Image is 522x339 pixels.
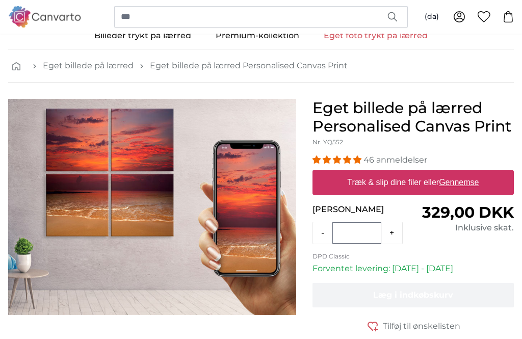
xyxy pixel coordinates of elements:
p: DPD Classic [312,252,514,260]
span: 329,00 DKK [422,203,514,222]
p: Forventet levering: [DATE] - [DATE] [312,263,514,275]
a: Eget billede på lærred Personalised Canvas Print [150,60,348,72]
span: 4.93 stars [312,155,363,165]
p: [PERSON_NAME] [312,203,413,216]
u: Gennemse [439,178,479,187]
div: 1 of 1 [8,99,296,315]
span: 46 anmeldelser [363,155,427,165]
h1: Eget billede på lærred Personalised Canvas Print [312,99,514,136]
button: + [381,223,402,243]
span: Læg i indkøbskurv [373,290,453,300]
img: personalised-canvas-print [8,99,296,315]
div: Inklusive skat. [413,222,514,234]
button: Tilføj til ønskelisten [312,320,514,332]
a: Eget foto trykt på lærred [311,22,440,49]
a: Premium-kollektion [203,22,311,49]
button: Læg i indkøbskurv [312,283,514,307]
button: - [313,223,332,243]
img: Canvarto [8,6,82,27]
span: Nr. YQ552 [312,138,343,146]
button: (da) [416,8,447,26]
label: Træk & slip dine filer eller [344,172,483,193]
a: Billeder trykt på lærred [82,22,203,49]
a: Eget billede på lærred [43,60,134,72]
nav: breadcrumbs [8,49,514,83]
span: Tilføj til ønskelisten [383,320,460,332]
